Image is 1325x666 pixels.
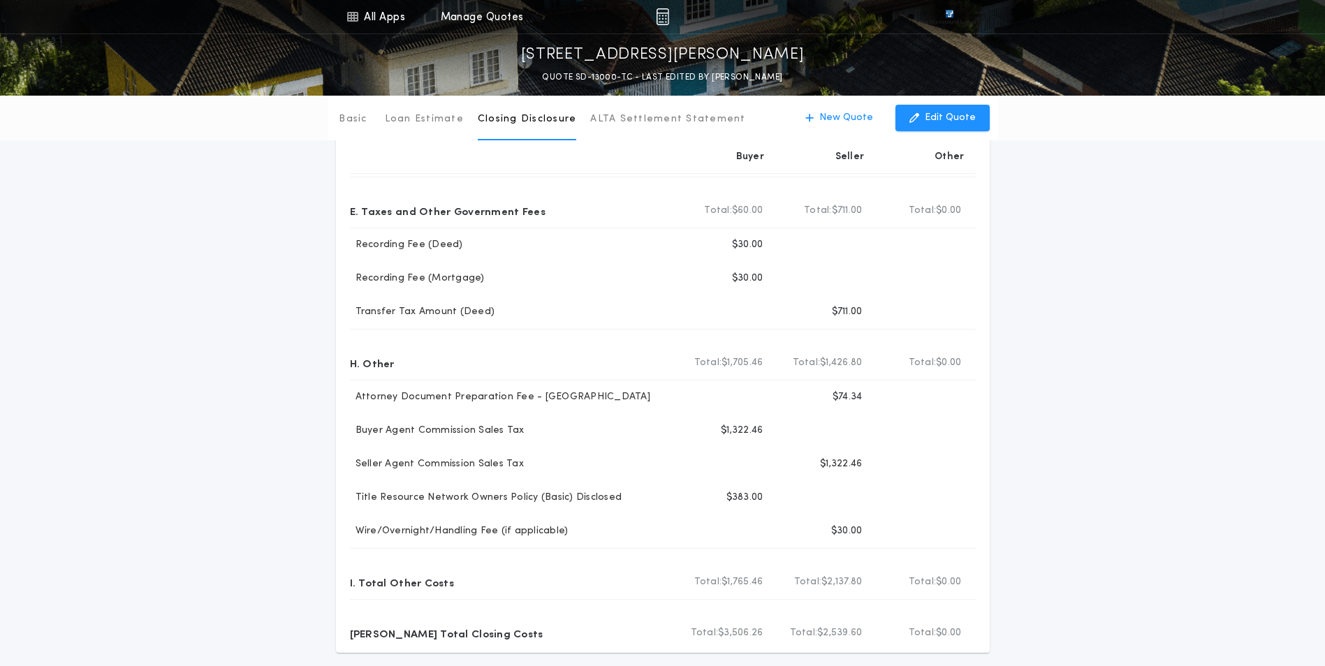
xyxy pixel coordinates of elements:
p: Loan Estimate [385,112,464,126]
p: $74.34 [833,390,863,404]
b: Total: [909,575,937,589]
span: $0.00 [936,356,961,370]
p: Closing Disclosure [478,112,577,126]
p: QUOTE SD-13000-TC - LAST EDITED BY [PERSON_NAME] [542,71,782,84]
p: Seller Agent Commission Sales Tax [350,457,524,471]
img: vs-icon [920,10,979,24]
button: Edit Quote [895,105,990,131]
p: Edit Quote [925,111,976,125]
p: $30.00 [732,272,763,286]
p: $1,322.46 [721,424,763,438]
p: Wire/Overnight/Handling Fee (if applicable) [350,524,569,538]
span: $0.00 [936,626,961,640]
p: $30.00 [732,238,763,252]
b: Total: [909,626,937,640]
b: Total: [694,575,722,589]
p: Basic [339,112,367,126]
span: $711.00 [832,204,863,218]
b: Total: [909,356,937,370]
p: $383.00 [726,491,763,505]
b: Total: [694,356,722,370]
span: $1,765.46 [722,575,763,589]
p: [PERSON_NAME] Total Closing Costs [350,622,543,644]
p: I. Total Other Costs [350,571,455,593]
p: New Quote [819,111,873,125]
p: $1,322.46 [820,457,862,471]
p: ALTA Settlement Statement [590,112,745,126]
p: H. Other [350,352,395,374]
p: Other [935,150,964,164]
p: Transfer Tax Amount (Deed) [350,305,495,319]
span: $1,705.46 [722,356,763,370]
b: Total: [793,356,821,370]
span: $0.00 [936,204,961,218]
b: Total: [804,204,832,218]
p: Buyer [736,150,764,164]
p: [STREET_ADDRESS][PERSON_NAME] [521,44,805,66]
p: Buyer Agent Commission Sales Tax [350,424,525,438]
p: Attorney Document Preparation Fee - [GEOGRAPHIC_DATA] [350,390,650,404]
b: Total: [909,204,937,218]
p: $711.00 [832,305,863,319]
img: img [656,8,669,25]
span: $0.00 [936,575,961,589]
p: E. Taxes and Other Government Fees [350,200,546,222]
span: $1,426.80 [820,356,862,370]
span: $2,539.60 [817,626,862,640]
p: Recording Fee (Deed) [350,238,463,252]
span: $3,506.26 [718,626,763,640]
b: Total: [704,204,732,218]
p: Seller [835,150,865,164]
span: $60.00 [732,204,763,218]
b: Total: [790,626,818,640]
p: Title Resource Network Owners Policy (Basic) Disclosed [350,491,622,505]
b: Total: [794,575,822,589]
b: Total: [691,626,719,640]
p: Recording Fee (Mortgage) [350,272,485,286]
p: $30.00 [831,524,863,538]
button: New Quote [791,105,887,131]
span: $2,137.80 [821,575,862,589]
